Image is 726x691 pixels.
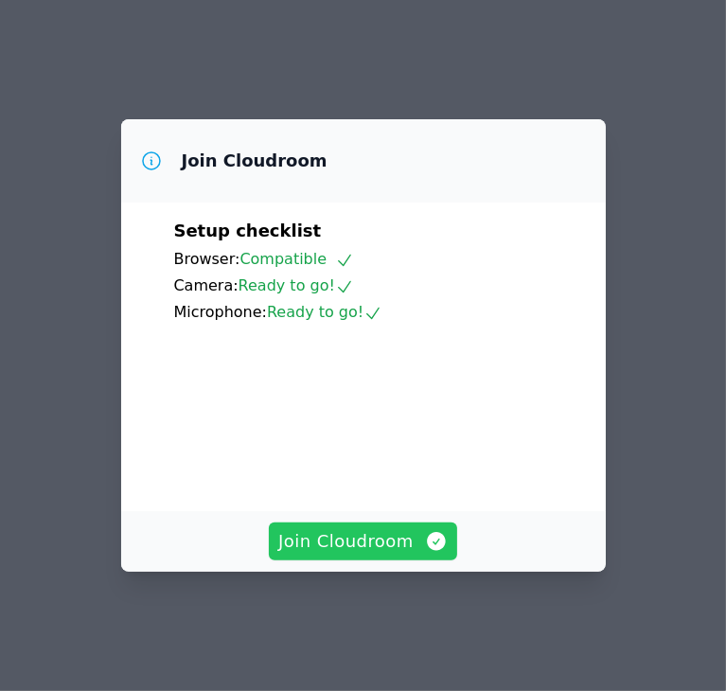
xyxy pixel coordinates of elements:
span: Microphone: [174,303,268,321]
button: Join Cloudroom [269,523,457,560]
span: Ready to go! [239,276,354,294]
span: Compatible [239,250,354,268]
h3: Join Cloudroom [182,150,328,172]
span: Ready to go! [267,303,382,321]
span: Camera: [174,276,239,294]
span: Browser: [174,250,240,268]
span: Setup checklist [174,221,322,240]
span: Join Cloudroom [278,528,448,555]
